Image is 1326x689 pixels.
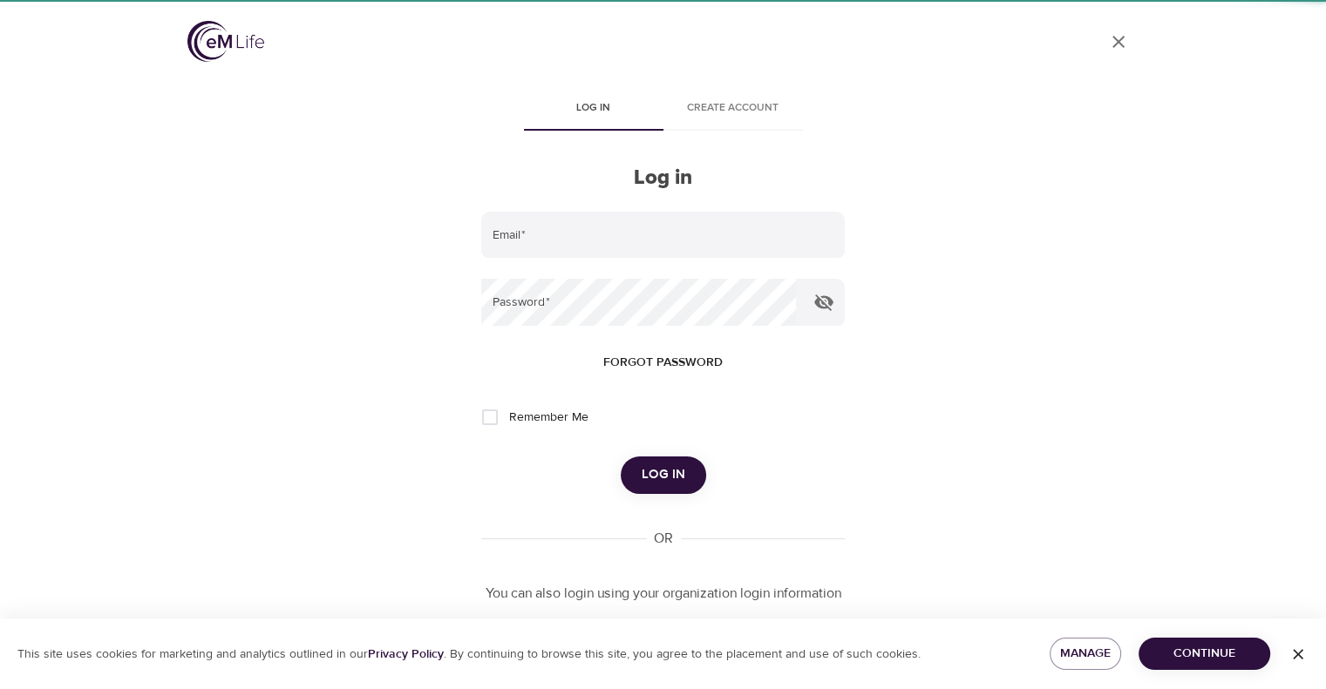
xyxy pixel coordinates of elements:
div: OR [647,529,680,549]
div: disabled tabs example [481,89,844,131]
span: Manage [1064,643,1108,665]
span: Log in [642,463,685,486]
span: Continue [1153,643,1256,665]
span: Create account [674,99,792,118]
button: Continue [1139,638,1270,670]
button: Log in [621,456,706,493]
img: logo [187,21,264,62]
button: Forgot password [596,347,730,379]
a: close [1098,21,1139,63]
p: You can also login using your organization login information [481,584,844,604]
h2: Log in [481,165,844,191]
button: Manage [1050,638,1122,670]
a: Privacy Policy [368,646,444,662]
span: Forgot password [603,352,723,374]
span: Remember Me [508,409,588,427]
span: Log in [534,99,653,118]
